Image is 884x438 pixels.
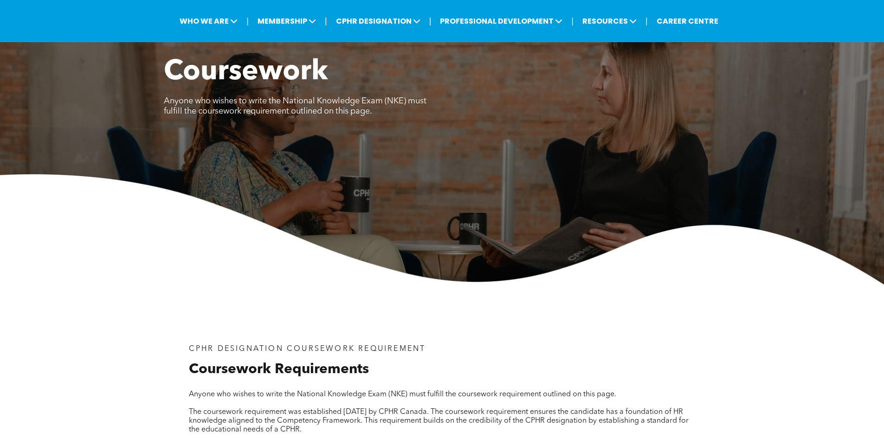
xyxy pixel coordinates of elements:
span: The coursework requirement was established [DATE] by CPHR Canada. The coursework requirement ensu... [189,408,689,433]
span: MEMBERSHIP [255,13,319,30]
span: WHO WE ARE [177,13,240,30]
span: PROFESSIONAL DEVELOPMENT [437,13,565,30]
span: CPHR DESIGNATION [333,13,423,30]
li: | [429,12,432,31]
span: Anyone who wishes to write the National Knowledge Exam (NKE) must fulfill the coursework requirem... [189,391,616,398]
span: Anyone who wishes to write the National Knowledge Exam (NKE) must fulfill the coursework requirem... [164,97,426,115]
span: CPHR DESIGNATION COURSEWORK REQUIREMENT [189,345,426,353]
span: Coursework [164,58,328,86]
span: RESOURCES [580,13,639,30]
li: | [571,12,574,31]
span: Coursework Requirements [189,362,369,376]
a: CAREER CENTRE [654,13,721,30]
li: | [325,12,327,31]
li: | [645,12,648,31]
li: | [246,12,249,31]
